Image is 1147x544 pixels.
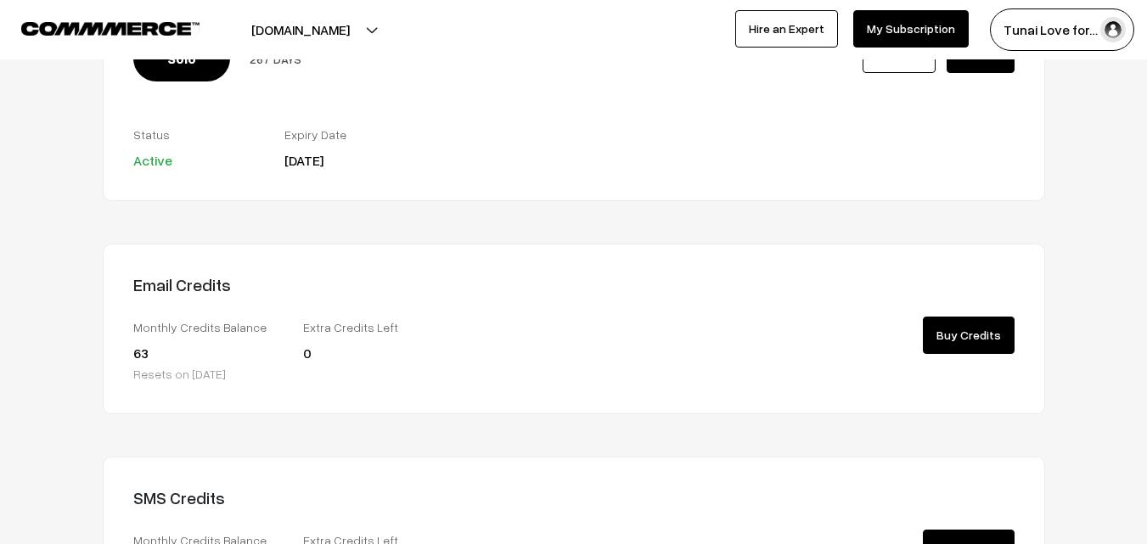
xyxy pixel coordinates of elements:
[303,345,312,362] span: 0
[735,10,838,48] a: Hire an Expert
[133,274,561,294] h4: Email Credits
[133,345,149,362] span: 63
[303,318,447,336] label: Extra Credits Left
[133,318,278,336] label: Monthly Credits Balance
[1100,17,1126,42] img: user
[133,487,561,508] h4: SMS Credits
[21,17,170,37] a: COMMMERCE
[250,52,301,66] span: 267 DAYS
[853,10,969,48] a: My Subscription
[284,126,410,143] label: Expiry Date
[21,22,200,35] img: COMMMERCE
[990,8,1134,51] button: Tunai Love for…
[284,152,323,169] span: [DATE]
[133,367,226,381] span: Resets on [DATE]
[192,8,409,51] button: [DOMAIN_NAME]
[923,317,1015,354] a: Buy Credits
[133,152,172,169] span: Active
[133,126,259,143] label: Status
